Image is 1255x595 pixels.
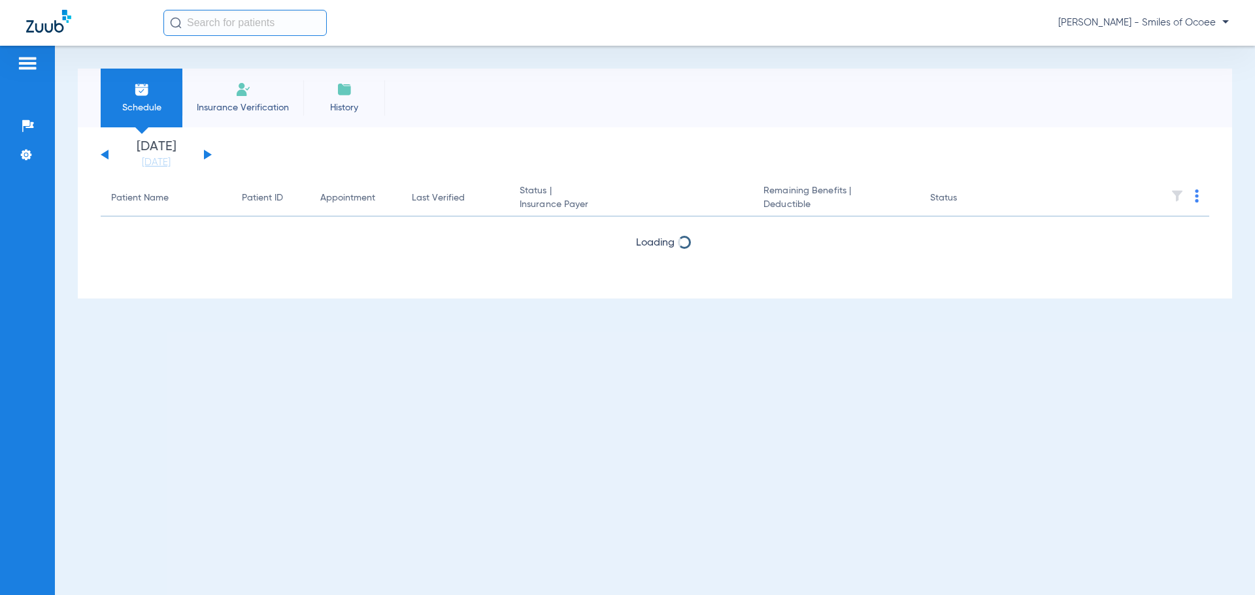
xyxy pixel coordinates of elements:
[192,101,293,114] span: Insurance Verification
[1171,189,1184,202] img: filter.svg
[320,191,375,205] div: Appointment
[134,82,150,97] img: Schedule
[337,82,352,97] img: History
[636,238,675,248] span: Loading
[170,17,182,29] img: Search Icon
[763,198,909,212] span: Deductible
[520,198,743,212] span: Insurance Payer
[242,191,283,205] div: Patient ID
[235,82,251,97] img: Manual Insurance Verification
[17,56,38,71] img: hamburger-icon
[117,140,195,169] li: [DATE]
[111,191,221,205] div: Patient Name
[320,191,391,205] div: Appointment
[412,191,499,205] div: Last Verified
[509,180,753,217] th: Status |
[242,191,299,205] div: Patient ID
[753,180,919,217] th: Remaining Benefits |
[110,101,173,114] span: Schedule
[920,180,1008,217] th: Status
[1058,16,1229,29] span: [PERSON_NAME] - Smiles of Ocoee
[313,101,375,114] span: History
[26,10,71,33] img: Zuub Logo
[117,156,195,169] a: [DATE]
[1195,189,1199,202] img: group-dot-blue.svg
[163,10,327,36] input: Search for patients
[111,191,169,205] div: Patient Name
[412,191,465,205] div: Last Verified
